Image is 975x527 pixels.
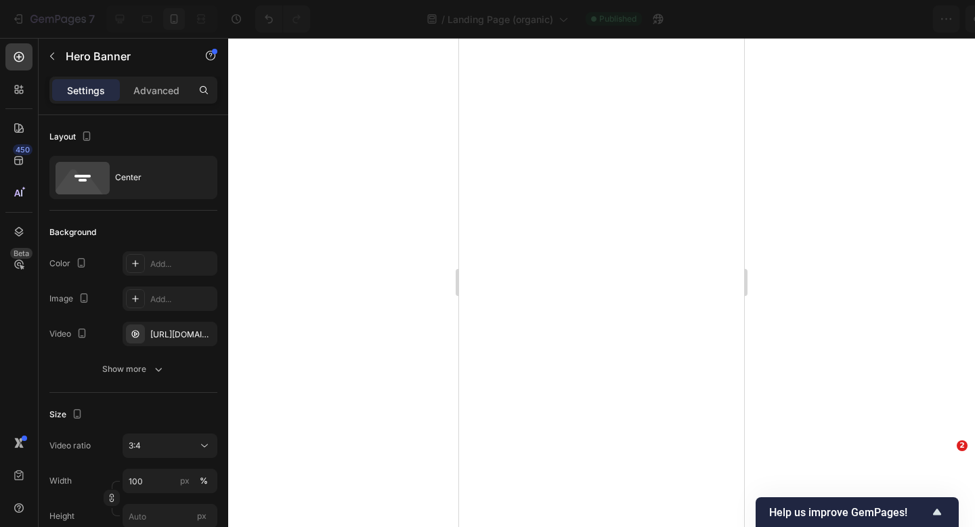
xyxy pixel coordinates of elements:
span: px [197,511,207,521]
input: px% [123,469,217,493]
div: Undo/Redo [255,5,310,33]
p: Settings [67,83,105,98]
label: Width [49,475,72,487]
div: % [200,475,208,487]
span: / [441,12,445,26]
button: px [196,473,212,489]
div: Video [49,325,90,343]
button: % [177,473,193,489]
button: 3:4 [123,434,217,458]
div: Publish [896,12,930,26]
p: 7 [89,11,95,27]
button: Show more [49,357,217,381]
p: Advanced [133,83,179,98]
iframe: Design area [459,38,744,527]
span: Landing Page (organic) [448,12,553,26]
button: Show survey - Help us improve GemPages! [769,504,945,520]
div: Show more [102,362,165,376]
span: 2 [957,440,968,451]
div: Color [49,255,89,273]
div: Background [49,226,96,238]
button: 7 [5,5,101,33]
label: Height [49,510,74,522]
div: Add... [150,258,214,270]
div: Add... [150,293,214,305]
span: Published [599,13,636,25]
div: Size [49,406,85,424]
span: 3:4 [129,440,141,450]
button: Save [835,5,880,33]
div: Center [115,162,198,193]
span: Help us improve GemPages! [769,506,929,519]
div: 450 [13,144,32,155]
div: Layout [49,128,95,146]
div: Video ratio [49,440,91,452]
p: Hero Banner [66,48,181,64]
span: Save [846,14,869,25]
div: Beta [10,248,32,259]
div: px [180,475,190,487]
div: [URL][DOMAIN_NAME] [150,329,214,341]
iframe: Intercom live chat [929,461,961,493]
div: Image [49,290,92,308]
button: Publish [885,5,942,33]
